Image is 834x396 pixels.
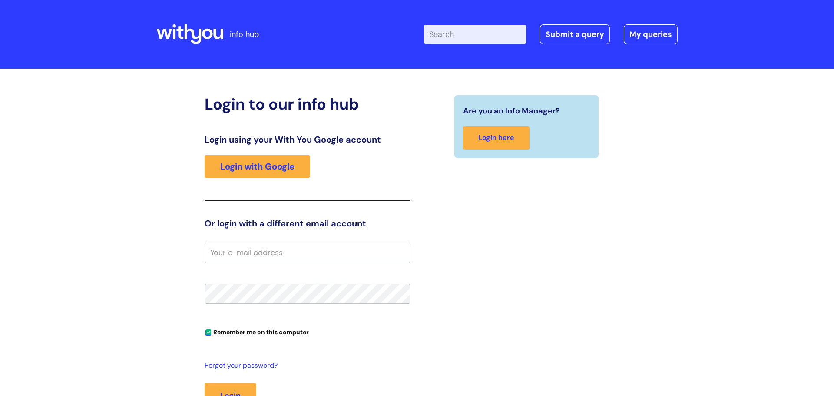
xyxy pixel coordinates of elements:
h3: Login using your With You Google account [205,134,410,145]
a: Submit a query [540,24,610,44]
input: Remember me on this computer [205,330,211,336]
h3: Or login with a different email account [205,218,410,229]
div: You can uncheck this option if you're logging in from a shared device [205,325,410,339]
label: Remember me on this computer [205,326,309,336]
input: Your e-mail address [205,243,410,263]
span: Are you an Info Manager? [463,104,560,118]
a: Login with Google [205,155,310,178]
input: Search [424,25,526,44]
a: Login here [463,126,530,150]
h2: Login to our info hub [205,95,410,113]
a: My queries [624,24,678,44]
a: Forgot your password? [205,359,406,372]
p: info hub [230,27,259,41]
